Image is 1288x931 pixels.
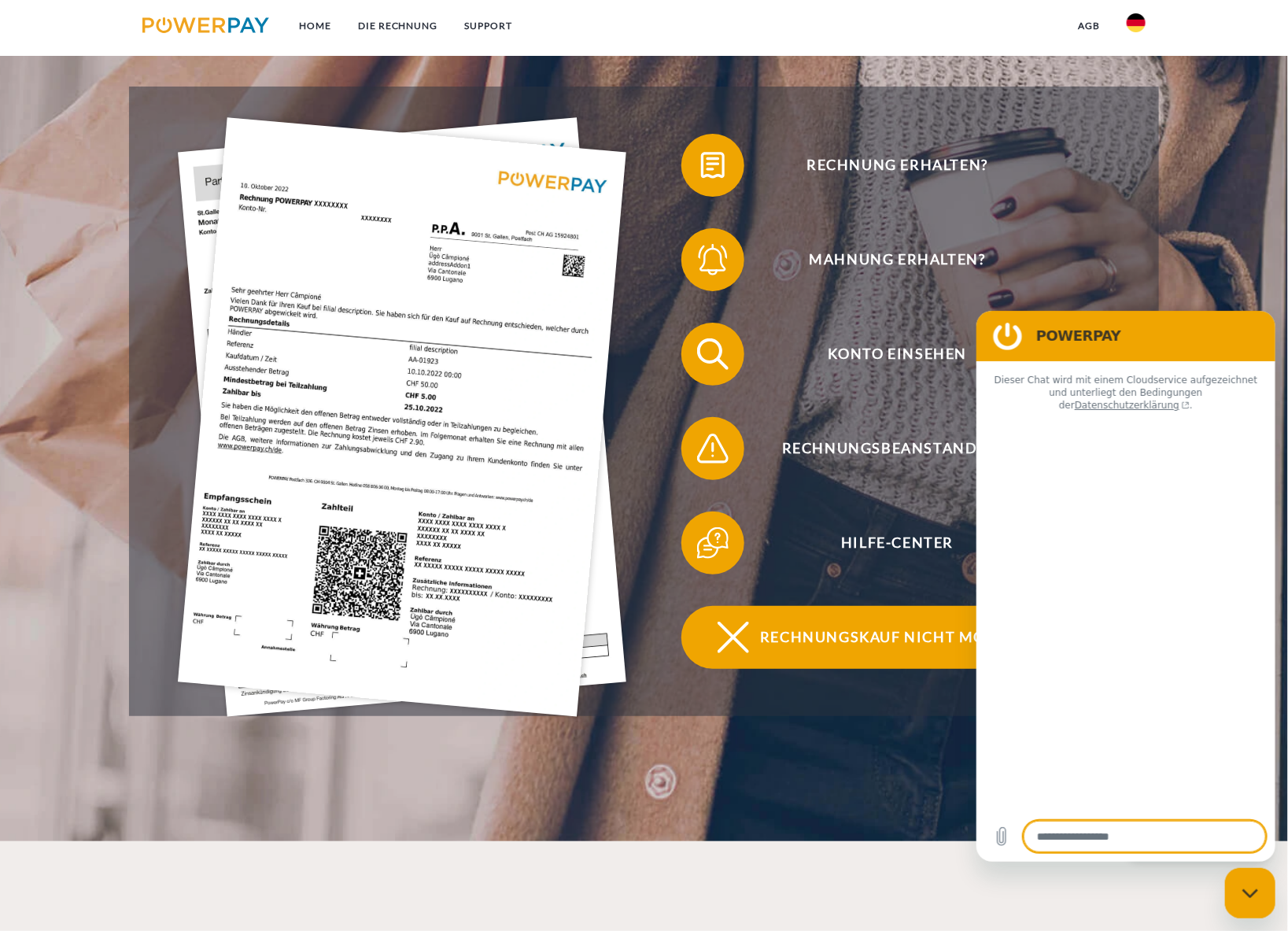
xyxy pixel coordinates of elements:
a: SUPPORT [452,12,526,40]
img: de [1127,13,1146,32]
button: Hilfe-Center [681,512,1091,574]
iframe: Messaging-Fenster [976,311,1275,862]
button: Rechnungsbeanstandung [681,417,1091,480]
button: Rechnungskauf nicht möglich [681,606,1091,669]
iframe: Schaltfläche zum Öffnen des Messaging-Fensters; Konversation läuft [1225,868,1275,918]
img: qb_close.svg [714,618,753,657]
img: qb_help.svg [693,523,733,563]
img: single_invoice_powerpay_de.jpg [178,117,626,717]
a: agb [1065,12,1113,40]
button: Rechnung erhalten? [681,134,1091,197]
span: Rechnungsbeanstandung [704,417,1090,480]
img: qb_warning.svg [693,429,733,468]
span: Hilfe-Center [704,512,1090,574]
img: logo-powerpay.svg [142,17,269,33]
span: Rechnungskauf nicht möglich [704,606,1090,669]
img: qb_search.svg [693,334,733,374]
a: DIE RECHNUNG [345,12,452,40]
button: Konto einsehen [681,323,1091,386]
img: qb_bell.svg [693,240,733,279]
span: Konto einsehen [704,323,1090,386]
span: Rechnung erhalten? [704,134,1090,197]
button: Mahnung erhalten? [681,228,1091,291]
a: Home [286,12,345,40]
span: Mahnung erhalten? [704,228,1090,291]
img: qb_bill.svg [693,146,733,185]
